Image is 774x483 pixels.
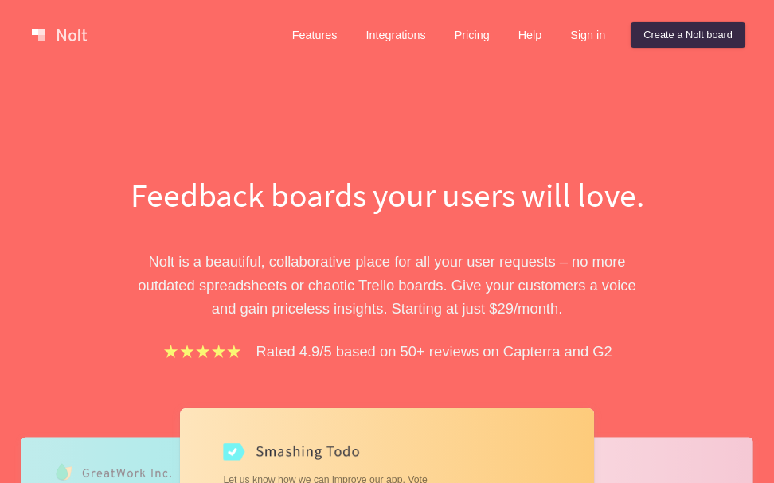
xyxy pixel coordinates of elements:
p: Nolt is a beautiful, collaborative place for all your user requests – no more outdated spreadshee... [112,250,662,320]
p: Rated 4.9/5 based on 50+ reviews on Capterra and G2 [256,340,612,363]
h1: Feedback boards your users will love. [112,172,662,218]
a: Features [279,22,350,48]
a: Create a Nolt board [631,22,745,48]
a: Sign in [557,22,618,48]
a: Pricing [442,22,502,48]
a: Help [506,22,555,48]
img: stars.b067e34983.png [162,342,243,360]
a: Integrations [353,22,438,48]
